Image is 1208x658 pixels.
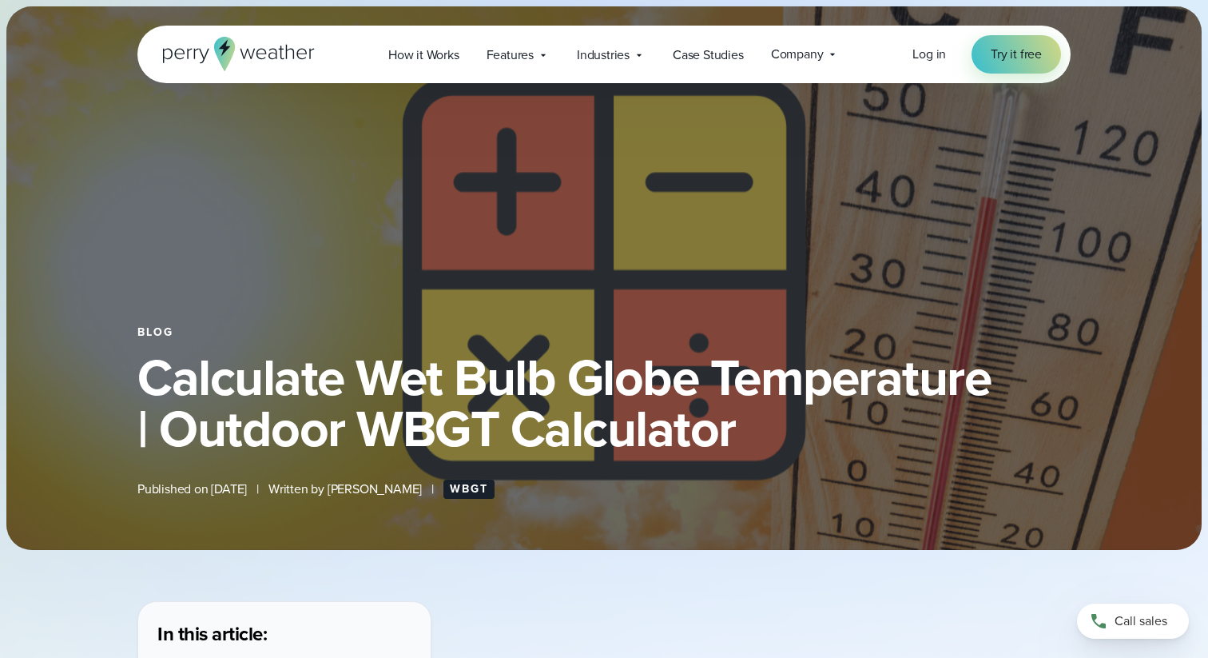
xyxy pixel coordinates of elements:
span: How it Works [388,46,459,65]
a: Case Studies [659,38,757,71]
h1: Calculate Wet Bulb Globe Temperature | Outdoor WBGT Calculator [137,352,1071,454]
div: Blog [137,326,1071,339]
a: Log in [912,45,946,64]
span: | [256,480,259,499]
span: Call sales [1115,612,1167,631]
a: Call sales [1077,604,1189,639]
span: Log in [912,45,946,63]
a: Try it free [972,35,1061,74]
a: WBGT [443,480,495,499]
span: | [431,480,434,499]
span: Written by [PERSON_NAME] [268,480,422,499]
h3: In this article: [157,621,411,647]
span: Try it free [991,45,1042,64]
a: How it Works [375,38,473,71]
span: Company [771,45,824,64]
span: Industries [577,46,630,65]
span: Features [487,46,534,65]
span: Published on [DATE] [137,480,247,499]
span: Case Studies [673,46,744,65]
